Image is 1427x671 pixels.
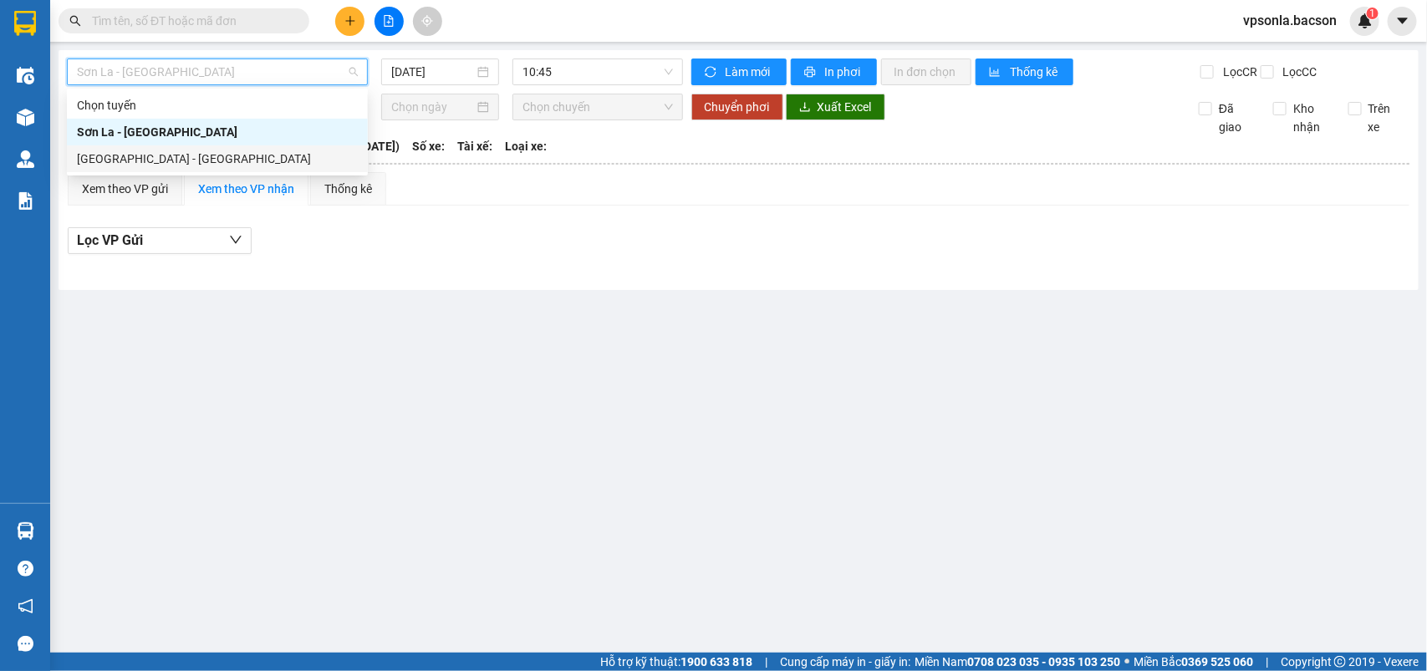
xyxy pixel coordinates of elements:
[522,59,672,84] span: 10:45
[67,145,368,172] div: Hà Nội - Sơn La
[976,58,1073,85] button: bar-chartThống kê
[765,653,767,671] span: |
[229,233,242,247] span: down
[680,655,752,668] strong: 1900 633 818
[14,11,36,36] img: logo-vxr
[198,180,294,198] div: Xem theo VP nhận
[92,12,289,30] input: Tìm tên, số ĐT hoặc mã đơn
[505,137,547,155] span: Loại xe:
[421,15,433,27] span: aim
[705,66,719,79] span: sync
[412,137,445,155] span: Số xe:
[457,137,492,155] span: Tài xế:
[780,653,910,671] span: Cung cấp máy in - giấy in:
[67,119,368,145] div: Sơn La - Hà Nội
[17,67,34,84] img: warehouse-icon
[1358,13,1373,28] img: icon-new-feature
[881,58,972,85] button: In đơn chọn
[17,522,34,540] img: warehouse-icon
[791,58,877,85] button: printerIn phơi
[1124,658,1129,665] span: ⚪️
[17,109,34,126] img: warehouse-icon
[1362,99,1410,136] span: Trên xe
[522,94,672,119] span: Chọn chuyến
[1287,99,1335,136] span: Kho nhận
[1367,8,1379,19] sup: 1
[68,227,252,254] button: Lọc VP Gửi
[413,7,442,36] button: aim
[344,15,356,27] span: plus
[18,636,33,652] span: message
[77,123,358,141] div: Sơn La - [GEOGRAPHIC_DATA]
[786,94,885,120] button: downloadXuất Excel
[391,98,474,116] input: Chọn ngày
[82,180,168,198] div: Xem theo VP gửi
[18,598,33,614] span: notification
[600,653,752,671] span: Hỗ trợ kỹ thuật:
[1134,653,1253,671] span: Miền Bắc
[17,192,34,210] img: solution-icon
[915,653,1120,671] span: Miền Nam
[18,561,33,577] span: question-circle
[1266,653,1268,671] span: |
[691,58,787,85] button: syncLàm mới
[1395,13,1410,28] span: caret-down
[77,230,143,251] span: Lọc VP Gửi
[967,655,1120,668] strong: 0708 023 035 - 0935 103 250
[989,66,1003,79] span: bar-chart
[383,15,395,27] span: file-add
[726,63,773,81] span: Làm mới
[324,180,372,198] div: Thống kê
[77,59,358,84] span: Sơn La - Hà Nội
[1212,99,1261,136] span: Đã giao
[391,63,474,81] input: 12/10/2025
[1388,7,1417,36] button: caret-down
[825,63,864,81] span: In phơi
[77,150,358,168] div: [GEOGRAPHIC_DATA] - [GEOGRAPHIC_DATA]
[375,7,404,36] button: file-add
[1181,655,1253,668] strong: 0369 525 060
[804,66,818,79] span: printer
[691,94,783,120] button: Chuyển phơi
[1230,10,1350,31] span: vpsonla.bacson
[1010,63,1060,81] span: Thống kê
[67,92,368,119] div: Chọn tuyến
[1334,656,1346,668] span: copyright
[1369,8,1375,19] span: 1
[77,96,358,114] div: Chọn tuyến
[335,7,364,36] button: plus
[69,15,81,27] span: search
[1216,63,1260,81] span: Lọc CR
[17,150,34,168] img: warehouse-icon
[1277,63,1320,81] span: Lọc CC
